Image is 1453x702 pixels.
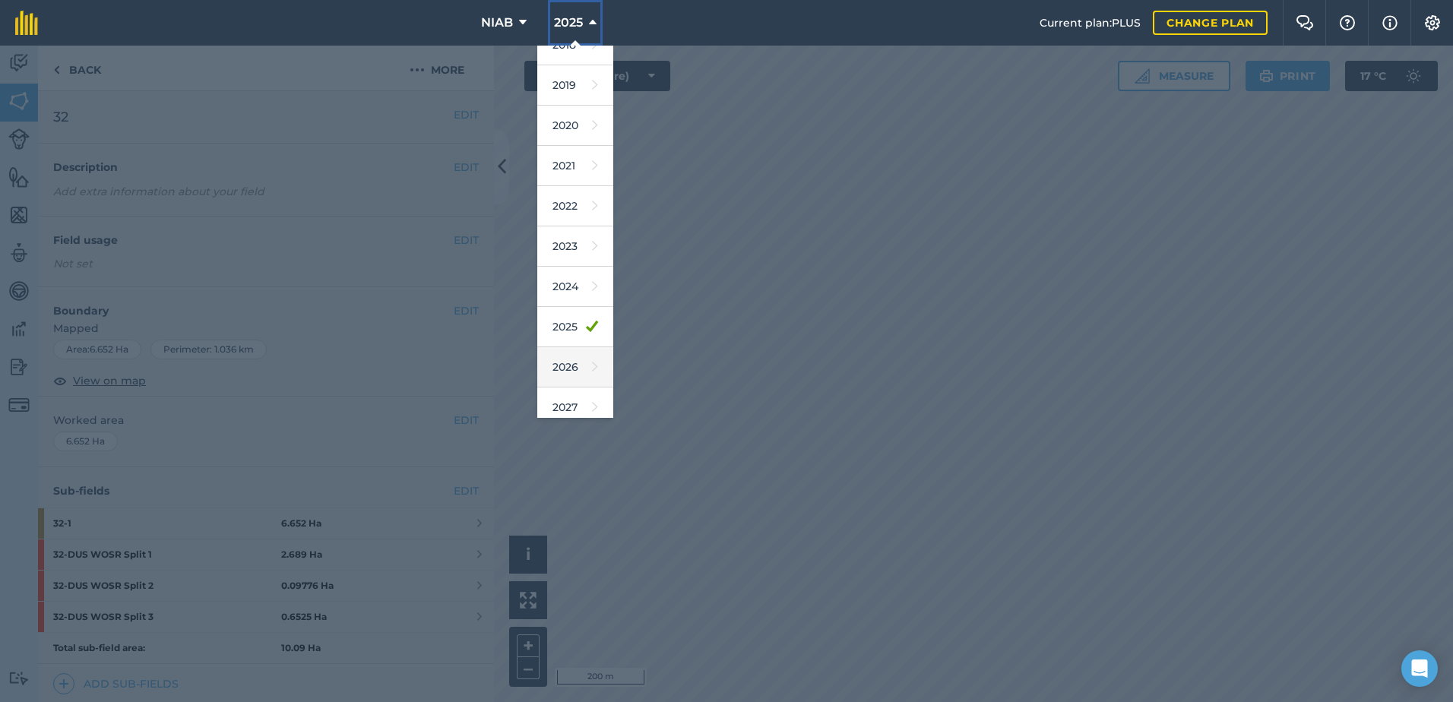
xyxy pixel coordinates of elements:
a: 2020 [537,106,613,146]
a: 2019 [537,65,613,106]
a: 2023 [537,226,613,267]
img: svg+xml;base64,PHN2ZyB4bWxucz0iaHR0cDovL3d3dy53My5vcmcvMjAwMC9zdmciIHdpZHRoPSIxNyIgaGVpZ2h0PSIxNy... [1382,14,1398,32]
span: Current plan : PLUS [1040,14,1141,31]
img: A cog icon [1423,15,1442,30]
span: NIAB [481,14,513,32]
a: Change plan [1153,11,1268,35]
a: 2022 [537,186,613,226]
div: Open Intercom Messenger [1401,650,1438,687]
a: 2025 [537,307,613,347]
a: 2024 [537,267,613,307]
a: 2021 [537,146,613,186]
a: 2026 [537,347,613,387]
img: fieldmargin Logo [15,11,38,35]
img: A question mark icon [1338,15,1356,30]
img: Two speech bubbles overlapping with the left bubble in the forefront [1296,15,1314,30]
span: 2025 [554,14,583,32]
a: 2018 [537,25,613,65]
a: 2027 [537,387,613,428]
